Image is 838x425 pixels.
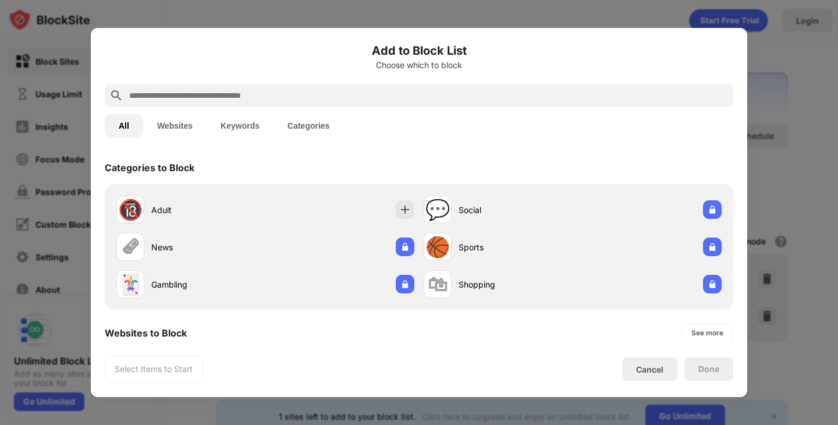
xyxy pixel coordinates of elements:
[118,198,143,222] div: 🔞
[636,364,663,374] div: Cancel
[151,241,265,253] div: News
[691,327,723,339] div: See more
[105,42,733,59] h6: Add to Block List
[120,235,140,259] div: 🗞
[459,278,573,291] div: Shopping
[118,272,143,296] div: 🃏
[274,114,343,137] button: Categories
[105,61,733,70] div: Choose which to block
[151,278,265,291] div: Gambling
[459,241,573,253] div: Sports
[459,204,573,216] div: Social
[428,272,448,296] div: 🛍
[105,162,194,173] div: Categories to Block
[109,88,123,102] img: search.svg
[207,114,274,137] button: Keywords
[115,363,193,375] div: Select Items to Start
[425,235,450,259] div: 🏀
[151,204,265,216] div: Adult
[143,114,207,137] button: Websites
[105,114,143,137] button: All
[425,198,450,222] div: 💬
[698,364,719,374] div: Done
[105,327,187,339] div: Websites to Block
